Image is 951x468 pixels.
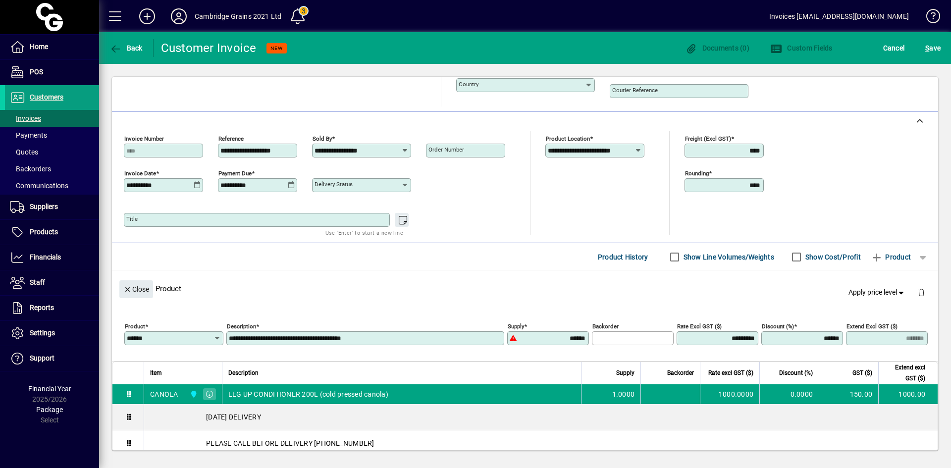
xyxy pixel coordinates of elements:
mat-label: Description [227,323,256,330]
button: Profile [163,7,195,25]
span: Product [871,249,911,265]
span: POS [30,68,43,76]
span: Apply price level [848,287,906,298]
td: 150.00 [819,384,878,404]
span: Financials [30,253,61,261]
mat-label: Extend excl GST ($) [846,323,898,330]
button: Documents (0) [683,39,752,57]
button: Product History [594,248,652,266]
span: Settings [30,329,55,337]
span: Description [228,367,259,378]
span: Products [30,228,58,236]
span: Suppliers [30,203,58,210]
a: Knowledge Base [919,2,939,34]
a: Support [5,346,99,371]
mat-label: Sold by [313,135,332,142]
mat-label: Title [126,215,138,222]
a: Payments [5,127,99,144]
a: Quotes [5,144,99,160]
button: Add [131,7,163,25]
mat-label: Invoice date [124,170,156,177]
mat-label: Rounding [685,170,709,177]
mat-label: Order number [428,146,464,153]
span: Invoices [10,114,41,122]
a: POS [5,60,99,85]
label: Show Cost/Profit [803,252,861,262]
span: Extend excl GST ($) [885,362,925,384]
span: Quotes [10,148,38,156]
button: Delete [909,280,933,304]
mat-label: Delivery status [315,181,353,188]
span: Supply [616,367,634,378]
mat-label: Rate excl GST ($) [677,323,722,330]
div: PLEASE CALL BEFORE DELIVERY [PHONE_NUMBER] [144,430,938,456]
button: Save [923,39,943,57]
mat-label: Product [125,323,145,330]
div: Cambridge Grains 2021 Ltd [195,8,281,24]
mat-label: Invoice number [124,135,164,142]
span: Financial Year [28,385,71,393]
button: Custom Fields [768,39,835,57]
mat-label: Discount (%) [762,323,794,330]
span: Documents (0) [685,44,749,52]
label: Show Line Volumes/Weights [682,252,774,262]
span: 1.0000 [612,389,635,399]
span: Back [109,44,143,52]
button: Apply price level [845,284,910,302]
span: Package [36,406,63,414]
div: CANOLA [150,389,178,399]
span: NEW [270,45,283,52]
app-page-header-button: Back [99,39,154,57]
a: Settings [5,321,99,346]
mat-label: Courier Reference [612,87,658,94]
app-page-header-button: Close [117,284,156,293]
button: Cancel [881,39,907,57]
a: Reports [5,296,99,320]
mat-label: Supply [508,323,524,330]
span: Backorder [667,367,694,378]
mat-label: Backorder [592,323,619,330]
app-page-header-button: Delete [909,288,933,297]
a: Invoices [5,110,99,127]
span: Custom Fields [770,44,833,52]
span: S [925,44,929,52]
span: Communications [10,182,68,190]
mat-label: Payment due [218,170,252,177]
div: [DATE] DELIVERY [144,404,938,430]
div: Customer Invoice [161,40,257,56]
span: LEG UP CONDITIONER 200L (cold pressed canola) [228,389,388,399]
mat-hint: Use 'Enter' to start a new line [325,227,403,238]
td: 0.0000 [759,384,819,404]
div: Product [112,270,938,307]
span: Backorders [10,165,51,173]
div: 1000.0000 [706,389,753,399]
mat-label: Country [459,81,478,88]
mat-label: Product location [546,135,590,142]
a: Suppliers [5,195,99,219]
span: Cancel [883,40,905,56]
span: Customers [30,93,63,101]
button: Product [866,248,916,266]
div: Invoices [EMAIL_ADDRESS][DOMAIN_NAME] [769,8,909,24]
mat-label: Reference [218,135,244,142]
span: Staff [30,278,45,286]
a: Backorders [5,160,99,177]
span: Close [123,281,149,298]
span: ave [925,40,941,56]
a: Financials [5,245,99,270]
span: Cambridge Grains 2021 Ltd [187,389,199,400]
a: Home [5,35,99,59]
span: Reports [30,304,54,312]
button: Close [119,280,153,298]
span: Discount (%) [779,367,813,378]
a: Staff [5,270,99,295]
a: Products [5,220,99,245]
span: Home [30,43,48,51]
span: Item [150,367,162,378]
span: GST ($) [852,367,872,378]
button: Back [107,39,145,57]
span: Rate excl GST ($) [708,367,753,378]
span: Support [30,354,54,362]
a: Communications [5,177,99,194]
mat-label: Freight (excl GST) [685,135,731,142]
